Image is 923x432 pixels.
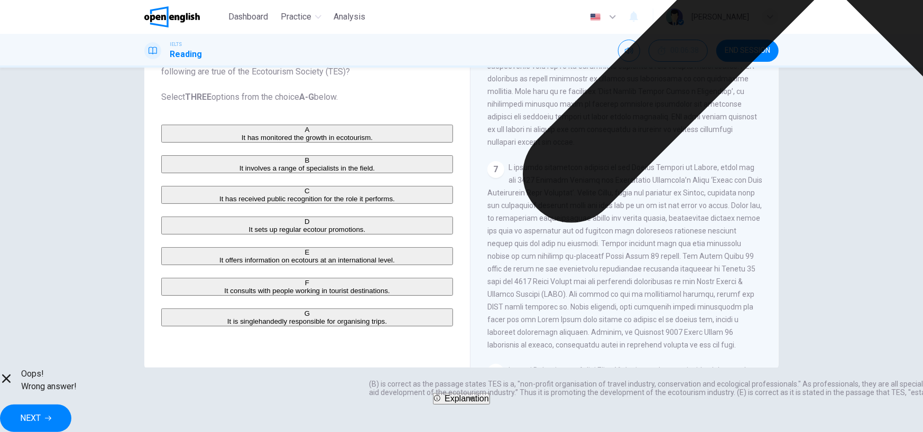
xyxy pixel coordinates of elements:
[162,187,452,195] div: C
[242,134,373,142] span: It has monitored the growth in ecotourism.
[21,368,77,380] span: Oops!
[170,48,202,61] h1: Reading
[281,11,312,23] span: Practice
[224,287,390,295] span: It consults with people working in tourist destinations.
[162,279,452,287] div: F
[249,226,366,233] span: It sets up regular ecotour promotions.
[144,6,200,27] img: OpenEnglish logo
[239,164,375,172] span: It involves a range of specialists in the field.
[162,126,452,134] div: A
[162,248,452,256] div: E
[20,411,41,426] span: NEXT
[21,380,77,393] span: Wrong answer!
[445,394,489,403] span: Explanation
[227,317,387,325] span: It is singlehandedly responsible for organising trips.
[162,218,452,226] div: D
[161,53,453,104] span: According to the information given in the reading passage, which of the following are true of the...
[228,11,269,23] span: Dashboard
[334,11,366,23] span: Analysis
[185,92,211,102] b: THREE
[162,156,452,164] div: B
[219,195,395,203] span: It has received public recognition for the role it performs.
[170,41,182,48] span: IELTS
[219,256,395,264] span: It offers information on ecotours at an international level.
[162,309,452,317] div: G
[299,92,314,102] b: A-G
